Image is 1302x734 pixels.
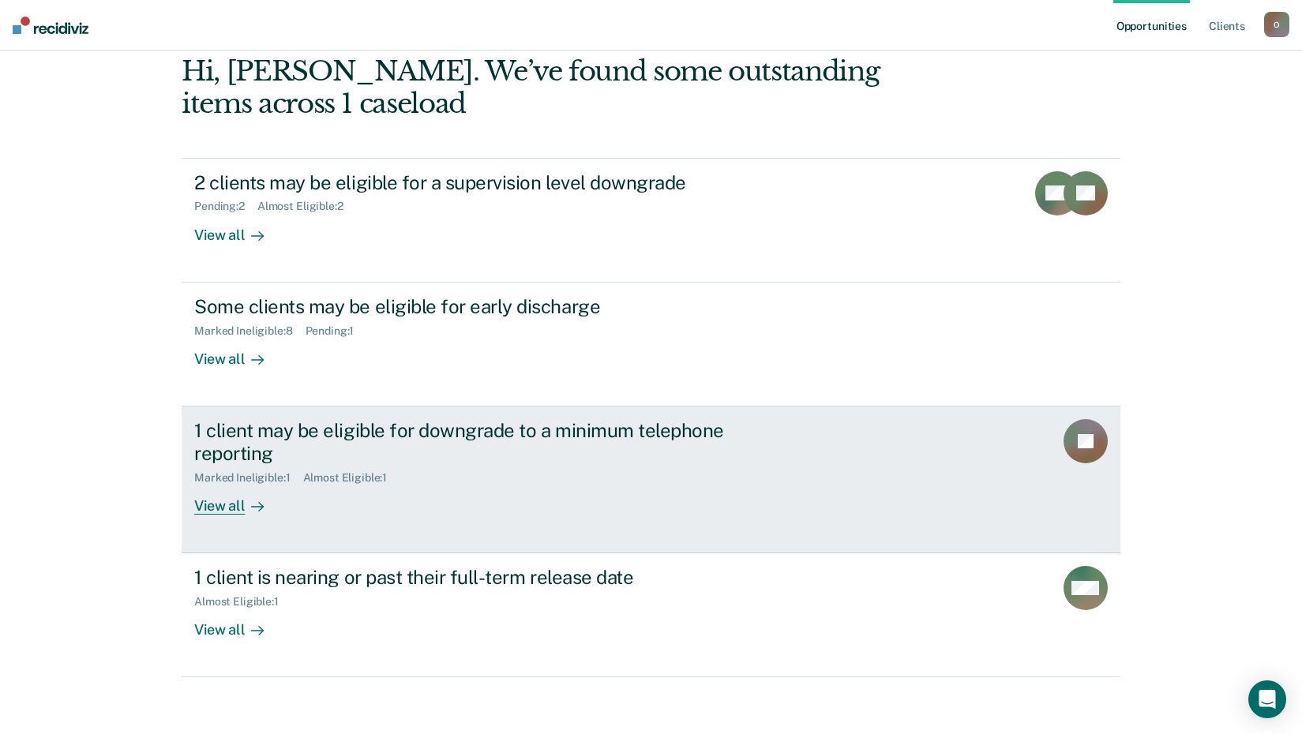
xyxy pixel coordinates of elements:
[194,419,749,465] div: 1 client may be eligible for downgrade to a minimum telephone reporting
[182,158,1120,283] a: 2 clients may be eligible for a supervision level downgradePending:2Almost Eligible:2View all
[182,55,932,120] div: Hi, [PERSON_NAME]. We’ve found some outstanding items across 1 caseload
[194,324,305,338] div: Marked Ineligible : 8
[303,471,400,485] div: Almost Eligible : 1
[194,609,283,639] div: View all
[182,283,1120,406] a: Some clients may be eligible for early dischargeMarked Ineligible:8Pending:1View all
[194,471,302,485] div: Marked Ineligible : 1
[194,337,283,368] div: View all
[194,171,749,194] div: 2 clients may be eligible for a supervision level downgrade
[194,213,283,244] div: View all
[13,17,88,34] img: Recidiviz
[1248,680,1286,718] div: Open Intercom Messenger
[306,324,367,338] div: Pending : 1
[194,595,291,609] div: Almost Eligible : 1
[194,484,283,515] div: View all
[194,566,749,589] div: 1 client is nearing or past their full-term release date
[182,406,1120,553] a: 1 client may be eligible for downgrade to a minimum telephone reportingMarked Ineligible:1Almost ...
[182,553,1120,677] a: 1 client is nearing or past their full-term release dateAlmost Eligible:1View all
[1264,12,1289,37] button: O
[194,295,749,318] div: Some clients may be eligible for early discharge
[257,200,356,213] div: Almost Eligible : 2
[194,200,257,213] div: Pending : 2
